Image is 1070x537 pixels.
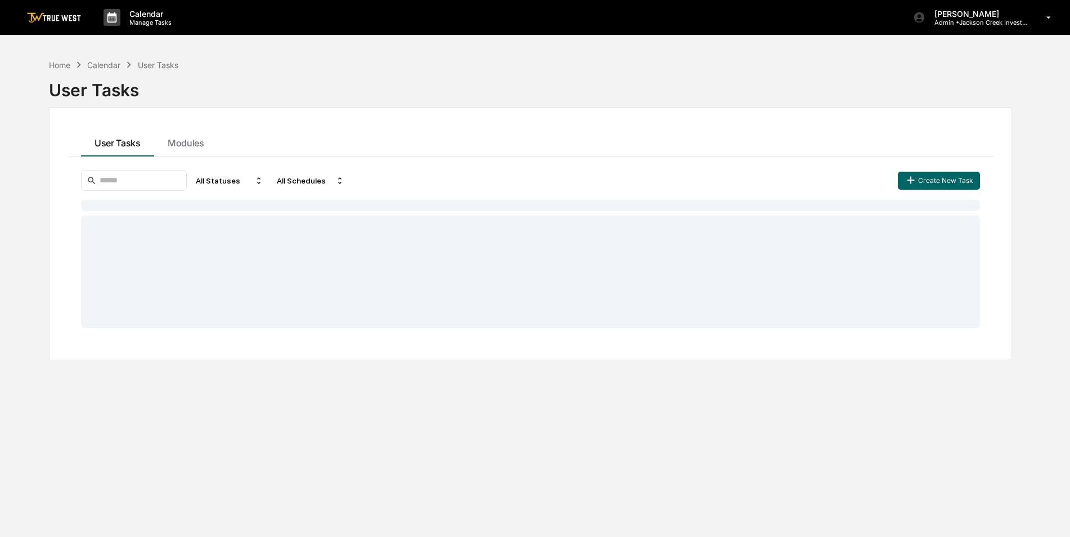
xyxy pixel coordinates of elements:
p: Calendar [120,9,177,19]
p: Admin • Jackson Creek Investment Advisors [925,19,1030,26]
p: Manage Tasks [120,19,177,26]
div: Calendar [87,60,120,70]
div: Home [49,60,70,70]
div: User Tasks [49,71,1012,100]
p: [PERSON_NAME] [925,9,1030,19]
div: All Statuses [191,172,268,190]
button: Modules [154,126,218,156]
button: Create New Task [898,172,980,190]
img: logo [27,12,81,23]
button: User Tasks [81,126,154,156]
div: All Schedules [272,172,349,190]
div: User Tasks [138,60,178,70]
